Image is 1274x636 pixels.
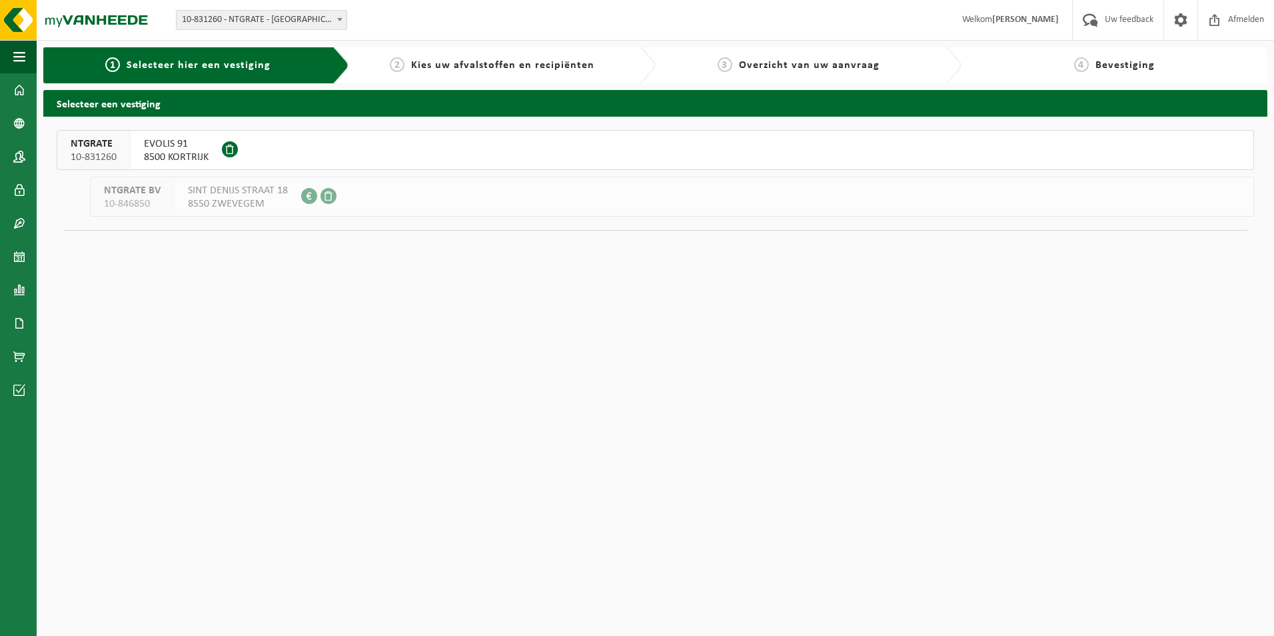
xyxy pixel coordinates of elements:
[992,15,1059,25] strong: [PERSON_NAME]
[188,184,288,197] span: SINT DENIJS STRAAT 18
[43,90,1267,116] h2: Selecteer een vestiging
[718,57,732,72] span: 3
[176,10,347,30] span: 10-831260 - NTGRATE - KORTRIJK
[105,57,120,72] span: 1
[144,137,209,151] span: EVOLIS 91
[104,197,161,211] span: 10-846850
[1095,60,1155,71] span: Bevestiging
[71,151,117,164] span: 10-831260
[104,184,161,197] span: NTGRATE BV
[57,130,1254,170] button: NTGRATE 10-831260 EVOLIS 918500 KORTRIJK
[188,197,288,211] span: 8550 ZWEVEGEM
[71,137,117,151] span: NTGRATE
[144,151,209,164] span: 8500 KORTRIJK
[739,60,880,71] span: Overzicht van uw aanvraag
[127,60,271,71] span: Selecteer hier een vestiging
[177,11,346,29] span: 10-831260 - NTGRATE - KORTRIJK
[1074,57,1089,72] span: 4
[390,57,404,72] span: 2
[411,60,594,71] span: Kies uw afvalstoffen en recipiënten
